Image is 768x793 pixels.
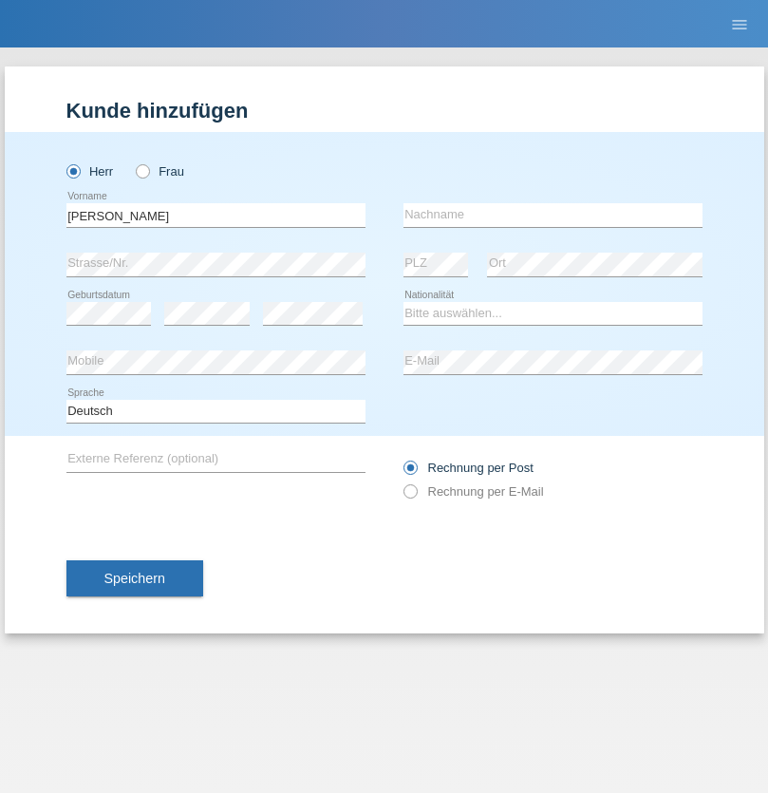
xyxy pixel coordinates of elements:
[403,484,544,499] label: Rechnung per E-Mail
[403,484,416,508] input: Rechnung per E-Mail
[721,18,759,29] a: menu
[730,15,749,34] i: menu
[403,461,534,475] label: Rechnung per Post
[104,571,165,586] span: Speichern
[403,461,416,484] input: Rechnung per Post
[66,99,702,123] h1: Kunde hinzufügen
[66,560,203,596] button: Speichern
[136,164,184,179] label: Frau
[66,164,79,177] input: Herr
[136,164,148,177] input: Frau
[66,164,114,179] label: Herr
